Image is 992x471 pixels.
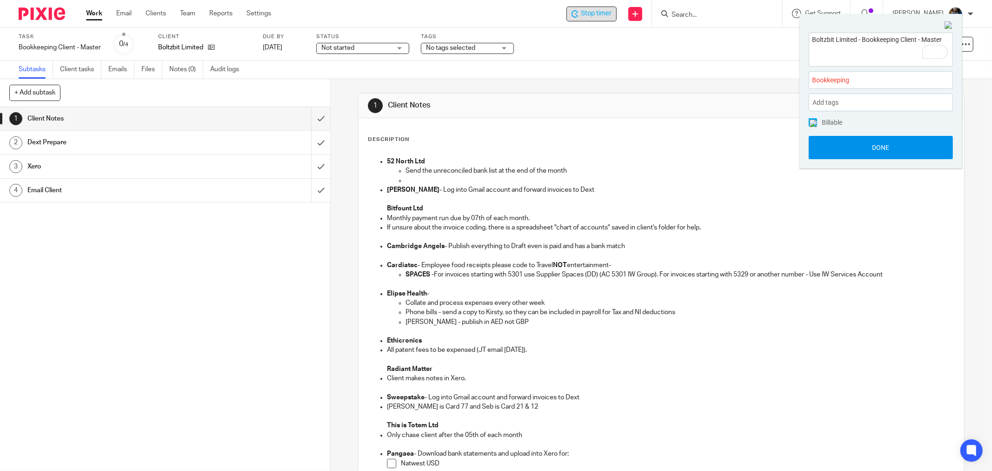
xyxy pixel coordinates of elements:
h1: Client Notes [388,101,681,110]
p: - Publish everything to Draft even is paid and has a bank match [387,242,954,251]
a: Settings [246,9,271,18]
strong: 52 North Ltd [387,158,425,165]
div: 1 [368,98,383,113]
small: /4 [123,42,128,47]
h1: Dext Prepare [27,135,211,149]
p: Boltzbit Limited [158,43,203,52]
span: No tags selected [426,45,475,51]
a: Notes (0) [169,61,203,79]
p: Send the unreconciled bank list at the end of the month [406,166,954,175]
a: Client tasks [60,61,101,79]
a: Files [141,61,162,79]
div: 3 [9,160,22,173]
p: - Log into Gmail account and forward invoices to Dext [387,393,954,402]
p: Description [368,136,409,143]
p: [PERSON_NAME] [892,9,944,18]
h1: Xero [27,160,211,174]
span: Not started [321,45,354,51]
div: Boltzbit Limited - Bookkeeping Client - Master [566,7,617,21]
strong: This is Totem Ltd [387,422,439,429]
label: Due by [263,33,305,40]
p: Natwest USD [401,459,954,468]
strong: NOT [553,262,567,269]
label: Task [19,33,101,40]
strong: Cardiatec [387,262,418,269]
input: Search [671,11,754,20]
p: Only chase client after the 05th of each month [387,431,954,440]
strong: Ethicronics [387,337,422,344]
span: [DATE] [263,44,282,51]
strong: Bitfount Ltd [387,205,423,212]
div: 1 [9,112,22,125]
a: Email [116,9,132,18]
p: - Employee food receipts please code to Travel entertainment- [387,261,954,270]
button: Done [809,136,953,159]
div: 2 [9,136,22,149]
p: If unsure about the invoice coding, there is a spreadsheet "chart of accounts" saved in client's ... [387,223,954,232]
a: Clients [146,9,166,18]
div: Bookkeeping Client - Master [19,43,101,52]
p: Collate and process expenses every other week [406,298,954,308]
button: + Add subtask [9,85,60,101]
div: 4 [9,184,22,197]
label: Tags [421,33,514,40]
strong: [PERSON_NAME] [387,187,439,193]
strong: Elipse Health [387,290,427,297]
img: Jaskaran%20Singh.jpeg [948,7,963,21]
div: 0 [119,39,128,49]
p: For invoices starting with 5301 use Supplier Spaces (DD) (AC 5301 IW Group). For invoices startin... [406,270,954,279]
img: checked.png [810,120,817,127]
h1: Client Notes [27,112,211,126]
p: Client makes notes in Xero. [387,374,954,383]
p: - Download bank statements and upload into Xero for: [387,449,954,458]
strong: Radiant Matter [387,366,433,372]
p: Monthly payment run due by 07th of each month. [387,214,954,223]
label: Status [316,33,409,40]
p: Phone bills - send a copy to Kirsty, so they can be included in payroll for Tax and NI deductions [406,308,954,317]
strong: Pangaea [387,451,414,457]
span: Get Support [805,10,841,17]
p: All patent fees to be expensed (JT email [DATE]). [387,345,954,355]
a: Team [180,9,195,18]
strong: Cambridge Angels [387,243,445,249]
strong: SPACES - [406,271,434,278]
h1: Email Client [27,183,211,197]
a: Emails [108,61,134,79]
a: Work [86,9,102,18]
strong: Sweepstake [387,394,425,401]
p: - [387,289,954,298]
img: Close [945,21,953,30]
p: [PERSON_NAME] is Card 77 and Seb is Card 21 & 12 [387,402,954,411]
a: Audit logs [210,61,246,79]
a: Reports [209,9,233,18]
span: Bookkeeping [812,75,929,85]
p: [PERSON_NAME] - publish in AED not GBP [406,317,954,327]
p: - Log into Gmail account and forward invoices to Dext [387,185,954,195]
label: Client [158,33,251,40]
span: Billable [822,119,842,126]
img: Pixie [19,7,65,20]
textarea: To enrich screen reader interactions, please activate Accessibility in Grammarly extension settings [809,33,952,63]
span: Stop timer [581,9,612,19]
a: Subtasks [19,61,53,79]
span: Add tags [812,95,843,110]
